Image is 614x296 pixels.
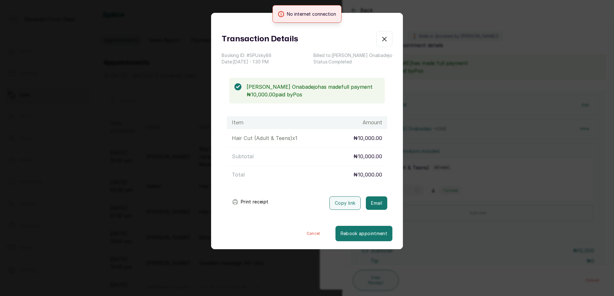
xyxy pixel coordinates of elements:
span: No internet connection [287,11,336,17]
h1: Transaction Details [222,33,298,45]
p: Date: [DATE] ・ 1:30 PM [222,59,272,65]
p: ₦10,000.00 [353,171,382,178]
p: Booking ID: # SPUxky86 [222,52,272,59]
button: Cancel [291,226,335,241]
p: ₦10,000.00 [353,134,382,142]
p: Status: Completed [313,59,392,65]
p: Hair Cut (Adult & Teens) x 1 [232,134,297,142]
p: ₦10,000.00 [353,152,382,160]
p: ₦10,000.00 paid by Pos [247,91,380,98]
p: [PERSON_NAME] Onabadejo has made full payment [247,83,380,91]
h1: Item [232,119,243,127]
button: Print receipt [227,195,274,208]
p: Billed to: [PERSON_NAME] Onabadejo [313,52,392,59]
button: Email [366,196,387,210]
h1: Amount [363,119,382,127]
p: Subtotal [232,152,254,160]
p: Total [232,171,245,178]
button: Copy link [329,196,361,210]
button: Rebook appointment [335,226,392,241]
